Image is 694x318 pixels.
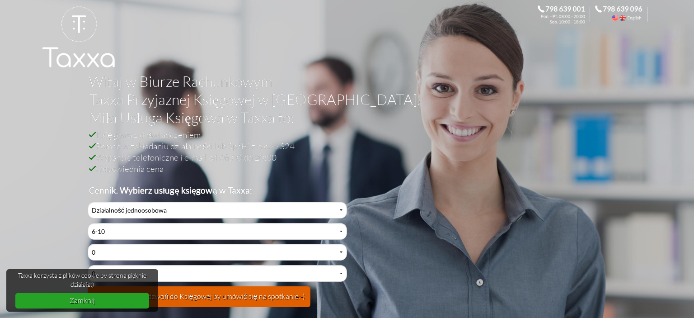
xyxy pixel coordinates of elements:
button: Sprawdź cenę i zadzwoń do Księgowej by umówić się na spotkanie:-) [88,286,310,307]
div: Zadzwoń do Księgowej. 798 639 001 [538,5,595,24]
span: Taxxa korzysta z plików cookie by strona pięknie działała:) [15,271,150,289]
a: dismiss cookie message [15,293,150,308]
div: cookieconsent [6,269,158,312]
h2: Księgowa z doświadczeniem Pomoc w zakładaniu działalności lub Spółki z o.o. w S24 Wsparcie telefo... [89,129,597,196]
h1: Witaj w Biurze Rachunkowym Taxxa Przyjaznej Księgowej w [GEOGRAPHIC_DATA]. Miła Usługa Księgowa w... [89,72,597,129]
b: Cennik. Wybierz usługę księgową w Taxxa: [89,185,252,195]
div: Cennik Usług Księgowych Przyjaznej Księgowej w Biurze Rachunkowym Taxxa [88,202,347,313]
div: Call the Accountant. 798 639 096 [595,5,652,24]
